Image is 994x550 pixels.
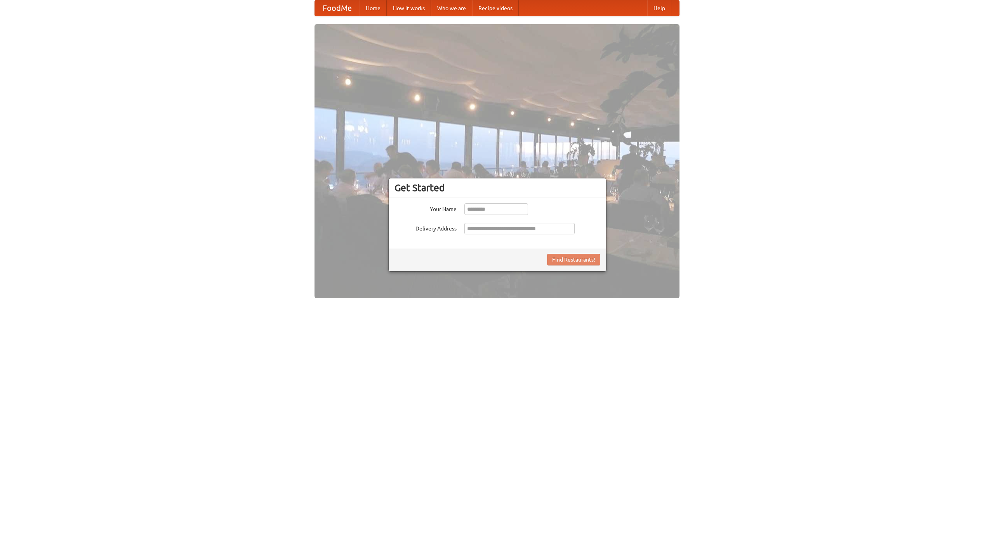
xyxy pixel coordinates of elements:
a: FoodMe [315,0,360,16]
button: Find Restaurants! [547,254,600,265]
a: How it works [387,0,431,16]
label: Delivery Address [394,223,457,232]
label: Your Name [394,203,457,213]
a: Recipe videos [472,0,519,16]
a: Home [360,0,387,16]
a: Who we are [431,0,472,16]
h3: Get Started [394,182,600,194]
a: Help [647,0,671,16]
